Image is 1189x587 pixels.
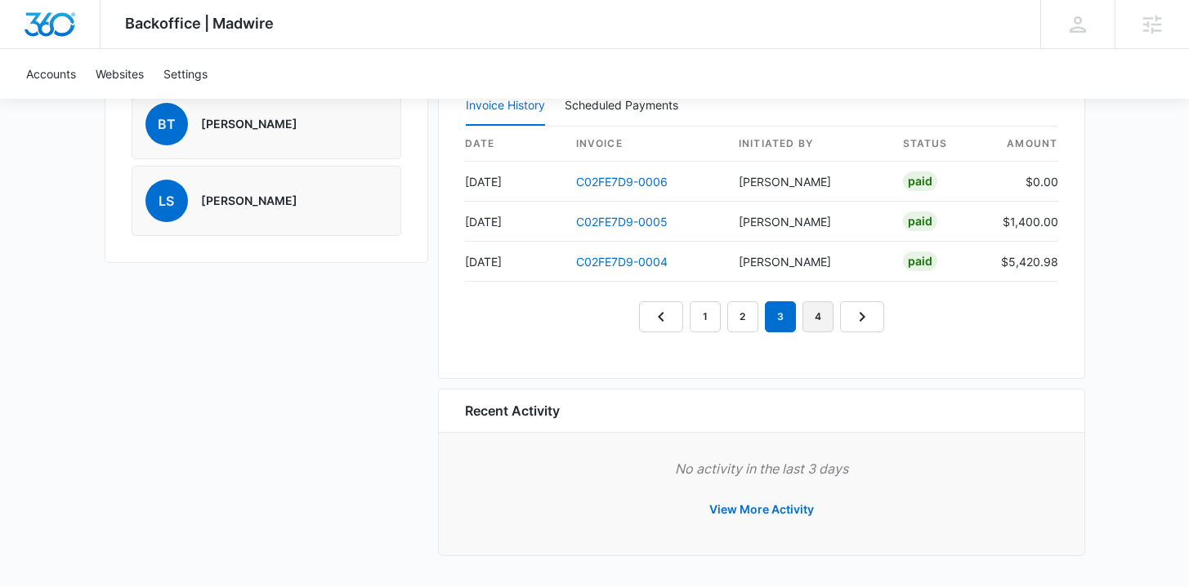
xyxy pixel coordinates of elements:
nav: Pagination [639,301,884,332]
a: C02FE7D9-0005 [576,215,668,229]
p: [PERSON_NAME] [201,193,297,209]
th: amount [988,127,1058,162]
a: Accounts [16,49,86,99]
a: Settings [154,49,217,99]
a: Websites [86,49,154,99]
td: [PERSON_NAME] [726,242,890,282]
a: Next Page [840,301,884,332]
a: Previous Page [639,301,683,332]
span: Backoffice | Madwire [125,15,274,32]
a: C02FE7D9-0004 [576,255,668,269]
th: date [465,127,563,162]
div: Scheduled Payments [565,100,685,111]
td: [DATE] [465,162,563,202]
td: [DATE] [465,202,563,242]
td: [PERSON_NAME] [726,202,890,242]
th: status [890,127,988,162]
td: [DATE] [465,242,563,282]
a: C02FE7D9-0006 [576,175,668,189]
div: Paid [903,251,937,271]
td: $0.00 [988,162,1058,202]
th: invoice [563,127,726,162]
span: LS [145,180,188,222]
span: BT [145,103,188,145]
p: [PERSON_NAME] [201,116,297,132]
p: No activity in the last 3 days [465,459,1058,478]
td: $1,400.00 [988,202,1058,242]
th: Initiated By [726,127,890,162]
h6: Recent Activity [465,401,560,420]
button: Invoice History [466,87,545,126]
a: Page 4 [802,301,834,332]
a: Page 1 [690,301,721,332]
td: $5,420.98 [988,242,1058,282]
div: Paid [903,171,937,191]
em: 3 [765,301,796,332]
button: View More Activity [693,490,830,529]
div: Paid [903,211,937,231]
a: Page 2 [727,301,758,332]
td: [PERSON_NAME] [726,162,890,202]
